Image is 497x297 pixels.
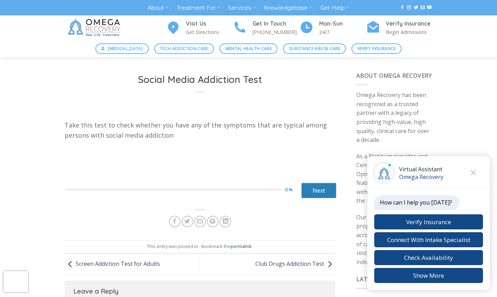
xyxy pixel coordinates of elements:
[421,5,425,10] a: Send us an email
[356,91,433,145] p: Omega Recovery has been recognized as a trusted partner with a legacy of providing high-value, hi...
[65,240,336,254] footer: This entry was posted in . Bookmark the .
[108,45,143,52] span: [MEDICAL_DATA]
[301,183,336,198] a: Next
[182,216,193,227] a: Share on Twitter
[169,216,181,227] a: Share on Facebook
[357,45,396,52] span: Verify Insurance
[253,19,300,28] h4: Get In Touch
[253,28,300,36] p: [PHONE_NUMBER]
[427,5,431,10] a: Follow on YouTube
[65,120,336,140] p: Take this test to check whether you have any of the symptoms that are typical among persons with ...
[283,43,346,54] a: Substance Abuse Care
[186,28,233,36] p: Get Directions
[351,43,402,54] a: Verify Insurance
[148,1,168,14] a: About
[264,1,312,14] a: Knowledgebase
[386,28,433,36] p: Begin Admissions
[65,260,160,268] a: Screen Addiction Test for Adults
[356,152,433,206] p: As a Platinum provider and Center of Excellence with Optum and honored National Provider Partner ...
[366,19,433,36] a: Verify Insurance Begin Admissions
[220,216,231,227] a: Share on LinkedIn
[160,45,208,52] span: Tech Addiction Care
[95,43,149,54] a: [MEDICAL_DATA]
[73,286,327,297] h3: Leave a Reply
[320,1,349,14] a: Get Help
[220,43,277,54] a: Mental Health Care
[289,45,340,52] span: Substance Abuse Care
[233,19,300,36] a: Get In Touch [PHONE_NUMBER]
[319,28,366,36] p: 24/7
[356,213,433,267] p: Our evidence-based programs are delivered across the entire continuum of care to improve and rest...
[414,5,418,10] a: Follow on Twitter
[226,45,272,52] span: Mental Health Care
[73,74,327,86] h1: Social Media Addiction Test
[285,186,301,193] div: 0 %
[207,216,219,227] a: Pin on Pinterest
[154,43,214,54] a: Tech Addiction Care
[176,1,220,14] a: Treatment For
[255,260,335,268] a: Club Drugs Addiction Test
[4,271,28,292] iframe: reCAPTCHA
[407,5,411,10] a: Follow on Instagram
[356,72,432,80] span: About Omega Recovery
[194,216,206,227] a: Email to a Friend
[400,5,404,10] a: Follow on Facebook
[228,1,256,14] a: Services
[166,19,233,36] a: Visit Us Get Directions
[65,15,126,40] img: Omega Recovery
[319,19,366,28] h4: Mon-Sun
[231,243,252,249] a: permalink
[356,275,400,283] span: Latest Posts
[186,19,233,28] h4: Visit Us
[386,19,433,28] h4: Verify Insurance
